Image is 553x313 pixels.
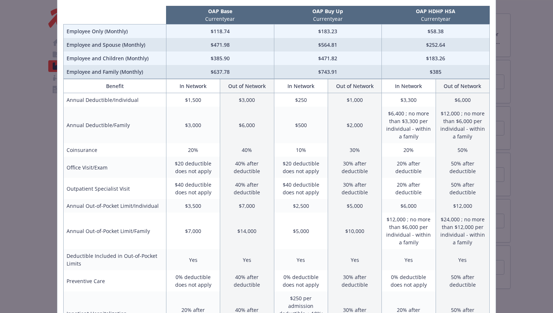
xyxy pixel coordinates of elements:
td: Employee and Family (Monthly) [64,65,166,79]
td: 50% after deductible [436,178,489,199]
td: $2,000 [328,107,381,143]
p: Current year [383,15,488,23]
td: 30% after deductible [328,157,381,178]
td: $385.90 [166,51,274,65]
td: $10,000 [328,213,381,249]
td: $58.38 [382,24,490,38]
th: Out of Network [220,79,274,93]
td: $20 deductible does not apply [274,157,328,178]
p: OAP HDHP HSA [383,7,488,15]
td: Employee and Spouse (Monthly) [64,38,166,51]
td: $564.81 [274,38,382,51]
td: $12,000 ; no more than $6,000 per individual - within a family [382,213,436,249]
td: $252.64 [382,38,490,51]
th: In Network [274,79,328,93]
td: $1,500 [166,93,220,107]
th: Out of Network [328,79,381,93]
td: Deductible Included in Out-of-Pocket Limits [64,249,166,270]
td: $12,000 [436,199,489,213]
td: 20% after deductible [382,178,436,199]
td: Yes [328,249,381,270]
td: $24,000 ; no more than $12,000 per individual - within a family [436,213,489,249]
td: $6,400 ; no more than $3,300 per individual - within a family [382,107,436,143]
td: $2,500 [274,199,328,213]
td: $500 [274,107,328,143]
td: $3,000 [220,93,274,107]
p: Current year [275,15,380,23]
td: $40 deductible does not apply [166,178,220,199]
td: Yes [166,249,220,270]
td: $743.91 [274,65,382,79]
p: OAP Buy Up [275,7,380,15]
td: $250 [274,93,328,107]
td: 20% [382,143,436,157]
td: 40% after deductible [220,178,274,199]
td: Yes [436,249,489,270]
td: 40% [220,143,274,157]
td: 0% deductible does not apply [274,270,328,291]
td: 40% after deductible [220,270,274,291]
td: Coinsurance [64,143,166,157]
td: Annual Out-of-Pocket Limit/Individual [64,199,166,213]
td: Yes [220,249,274,270]
td: 50% after deductible [436,270,489,291]
td: Annual Deductible/Individual [64,93,166,107]
td: $3,000 [166,107,220,143]
th: In Network [166,79,220,93]
td: $6,000 [220,107,274,143]
td: $7,000 [166,213,220,249]
td: $14,000 [220,213,274,249]
td: 30% after deductible [328,178,381,199]
td: 0% deductible does not apply [382,270,436,291]
td: Preventive Care [64,270,166,291]
td: 30% [328,143,381,157]
th: Benefit [64,79,166,93]
p: Current year [168,15,272,23]
td: $40 deductible does not apply [274,178,328,199]
td: Yes [382,249,436,270]
td: 20% [166,143,220,157]
td: 30% after deductible [328,270,381,291]
td: Annual Deductible/Family [64,107,166,143]
td: Office Visit/Exam [64,157,166,178]
td: $6,000 [382,199,436,213]
td: $20 deductible does not apply [166,157,220,178]
td: $1,000 [328,93,381,107]
td: $637.78 [166,65,274,79]
td: $183.23 [274,24,382,38]
td: $471.98 [166,38,274,51]
td: Employee and Children (Monthly) [64,51,166,65]
td: $3,300 [382,93,436,107]
td: 10% [274,143,328,157]
td: Outpatient Specialist Visit [64,178,166,199]
th: intentionally left blank [64,6,166,24]
td: Yes [274,249,328,270]
td: $5,000 [328,199,381,213]
td: $12,000 ; no more than $6,000 per individual - within a family [436,107,489,143]
td: $385 [382,65,490,79]
td: $118.74 [166,24,274,38]
td: $3,500 [166,199,220,213]
td: Employee Only (Monthly) [64,24,166,38]
td: 50% after deductible [436,157,489,178]
td: $5,000 [274,213,328,249]
td: Annual Out-of-Pocket Limit/Family [64,213,166,249]
th: Out of Network [436,79,489,93]
td: $183.26 [382,51,490,65]
td: 0% deductible does not apply [166,270,220,291]
td: 20% after deductible [382,157,436,178]
td: 40% after deductible [220,157,274,178]
td: 50% [436,143,489,157]
td: $6,000 [436,93,489,107]
td: $471.82 [274,51,382,65]
p: OAP Base [168,7,272,15]
td: $7,000 [220,199,274,213]
th: In Network [382,79,436,93]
